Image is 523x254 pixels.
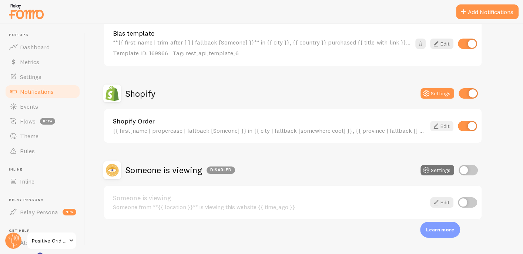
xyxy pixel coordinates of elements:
[40,118,55,125] span: beta
[9,33,81,37] span: Pop-ups
[20,178,34,185] span: Inline
[113,118,426,125] a: Shopify Order
[20,58,39,66] span: Metrics
[426,226,454,233] p: Learn more
[4,55,81,69] a: Metrics
[20,147,35,155] span: Rules
[4,144,81,158] a: Rules
[113,195,426,201] a: Someone is viewing
[430,121,453,131] a: Edit
[113,30,411,37] a: Bias template
[4,114,81,129] a: Flows beta
[207,166,235,174] div: Disabled
[20,118,36,125] span: Flows
[4,129,81,144] a: Theme
[9,167,81,172] span: Inline
[4,205,81,220] a: Relay Persona new
[125,88,155,99] h2: Shopify
[172,49,239,57] span: Tag: rest_api_template_6
[103,85,121,102] img: Shopify
[27,232,77,250] a: Positive Grid CA Shopify
[9,198,81,202] span: Relay Persona
[20,73,41,80] span: Settings
[20,43,50,51] span: Dashboard
[4,174,81,189] a: Inline
[20,103,38,110] span: Events
[113,127,426,134] div: {{ first_name | propercase | fallback [Someone] }} in {{ city | fallback [somewhere cool] }}, {{ ...
[113,49,168,57] span: Template ID: 169966
[20,208,58,216] span: Relay Persona
[125,164,235,176] h2: Someone is viewing
[32,236,67,245] span: Positive Grid CA Shopify
[420,88,454,99] button: Settings
[430,39,453,49] a: Edit
[113,39,411,57] div: **{{ first_name | trim_after [ ] | fallback [Someone] }}** in {{ city }}, {{ country }} purchased...
[63,209,76,215] span: new
[4,40,81,55] a: Dashboard
[20,88,54,95] span: Notifications
[20,132,38,140] span: Theme
[420,222,460,238] div: Learn more
[4,99,81,114] a: Events
[103,161,121,179] img: Someone is viewing
[9,228,81,233] span: Get Help
[113,204,426,210] div: Someone from **{{ location }}** is viewing this website {{ time_ago }}
[4,69,81,84] a: Settings
[4,84,81,99] a: Notifications
[8,2,45,21] img: fomo-relay-logo-orange.svg
[420,165,454,175] button: Settings
[430,197,453,208] a: Edit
